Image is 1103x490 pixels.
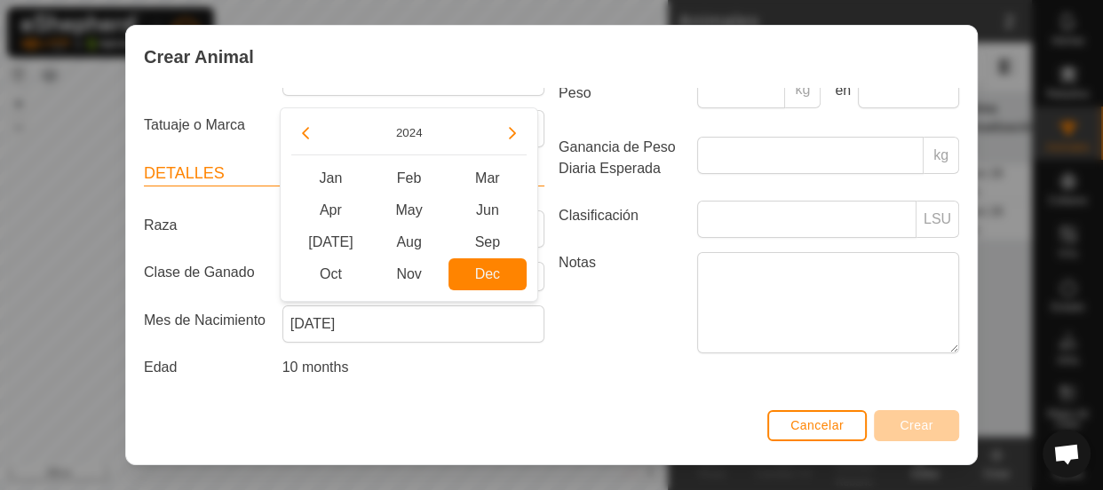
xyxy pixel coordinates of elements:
[1043,430,1091,478] div: Chat abierto
[369,162,448,194] span: Feb
[917,201,959,238] p-inputgroup-addon: LSU
[551,137,690,179] label: Ganancia de Peso Diaria Esperada
[767,410,867,441] button: Cancelar
[144,43,254,70] span: Crear Animal
[551,201,690,231] label: Clasificación
[448,258,527,290] span: Dec
[369,258,448,290] span: Nov
[448,226,527,258] span: Sep
[369,194,448,226] span: May
[498,119,527,147] button: Next Year
[448,194,527,226] span: Jun
[551,252,690,352] label: Notas
[280,107,538,302] div: Choose Date
[369,226,448,258] span: Aug
[551,71,690,115] label: Peso
[291,226,369,258] span: [DATE]
[924,137,959,174] p-inputgroup-addon: kg
[828,80,851,101] label: en
[291,258,369,290] span: Oct
[137,305,275,336] label: Mes de Nacimiento
[291,194,369,226] span: Apr
[144,162,544,186] header: Detalles
[291,162,369,194] span: Jan
[900,418,933,432] span: Crear
[790,418,844,432] span: Cancelar
[874,410,959,441] button: Crear
[137,210,275,241] label: Raza
[137,262,275,284] label: Clase de Ganado
[389,122,430,143] button: Choose Year
[291,119,320,147] button: Previous Year
[137,357,275,378] label: Edad
[137,110,275,140] label: Tatuaje o Marca
[282,360,349,375] span: 10 months
[448,162,527,194] span: Mar
[785,71,821,108] p-inputgroup-addon: kg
